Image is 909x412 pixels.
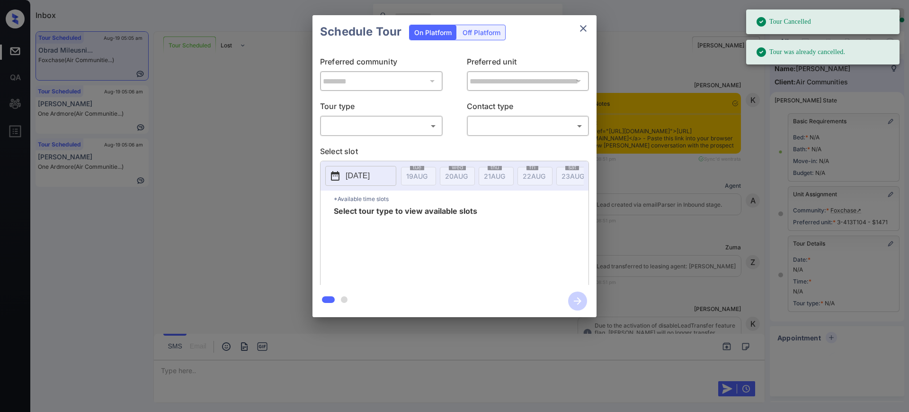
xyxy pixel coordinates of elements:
[756,12,811,31] div: Tour Cancelled
[467,101,589,116] p: Contact type
[410,25,456,40] div: On Platform
[320,56,443,71] p: Preferred community
[320,101,443,116] p: Tour type
[312,15,409,48] h2: Schedule Tour
[346,170,370,182] p: [DATE]
[320,146,589,161] p: Select slot
[334,191,588,207] p: *Available time slots
[334,207,477,283] span: Select tour type to view available slots
[756,43,845,62] div: Tour was already cancelled.
[467,56,589,71] p: Preferred unit
[325,166,396,186] button: [DATE]
[458,25,505,40] div: Off Platform
[574,19,593,38] button: close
